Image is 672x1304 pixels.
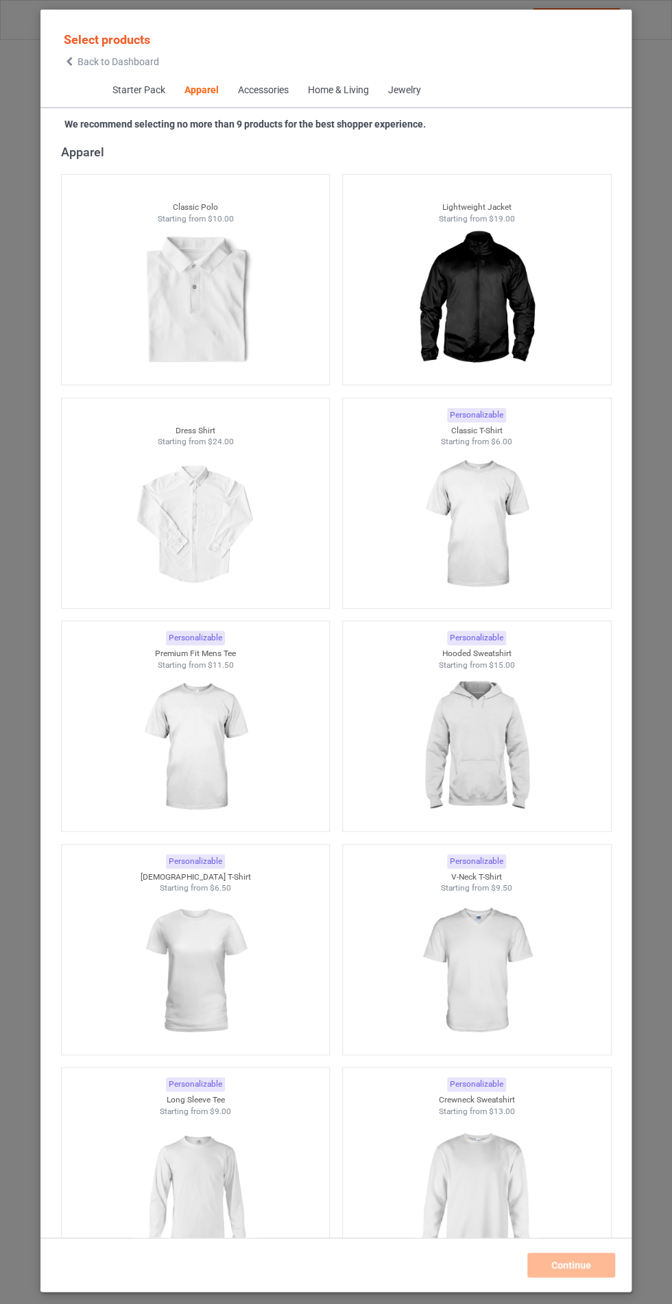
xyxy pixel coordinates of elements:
[415,224,538,378] img: regular.jpg
[184,84,218,97] div: Apparel
[415,671,538,824] img: regular.jpg
[62,213,330,225] div: Starting from
[489,660,515,670] span: $15.00
[134,671,256,824] img: regular.jpg
[491,437,512,446] span: $6.00
[134,448,256,601] img: regular.jpg
[343,882,611,894] div: Starting from
[447,631,506,645] div: Personalizable
[134,1117,256,1270] img: regular.jpg
[343,660,611,671] div: Starting from
[64,119,426,130] strong: We recommend selecting no more than 9 products for the best shopper experience.
[62,436,330,448] div: Starting from
[166,631,225,645] div: Personalizable
[62,1094,330,1106] div: Long Sleeve Tee
[491,883,512,893] span: $9.50
[343,202,611,213] div: Lightweight Jacket
[134,894,256,1048] img: regular.jpg
[62,202,330,213] div: Classic Polo
[62,882,330,894] div: Starting from
[415,894,538,1048] img: regular.jpg
[447,408,506,422] div: Personalizable
[61,144,618,160] div: Apparel
[62,648,330,660] div: Premium Fit Mens Tee
[77,56,159,67] span: Back to Dashboard
[307,84,368,97] div: Home & Living
[210,1107,231,1116] span: $9.00
[447,1077,506,1091] div: Personalizable
[343,1106,611,1118] div: Starting from
[134,224,256,378] img: regular.jpg
[102,74,174,107] span: Starter Pack
[343,1094,611,1106] div: Crewneck Sweatshirt
[62,871,330,883] div: [DEMOGRAPHIC_DATA] T-Shirt
[343,436,611,448] div: Starting from
[166,854,225,869] div: Personalizable
[64,32,150,47] span: Select products
[343,425,611,437] div: Classic T-Shirt
[489,1107,515,1116] span: $13.00
[207,214,233,224] span: $10.00
[343,871,611,883] div: V-Neck T-Shirt
[210,883,231,893] span: $6.50
[237,84,288,97] div: Accessories
[62,660,330,671] div: Starting from
[343,213,611,225] div: Starting from
[387,84,420,97] div: Jewelry
[343,648,611,660] div: Hooded Sweatshirt
[207,437,233,446] span: $24.00
[207,660,233,670] span: $11.50
[166,1077,225,1091] div: Personalizable
[415,1117,538,1270] img: regular.jpg
[62,425,330,437] div: Dress Shirt
[62,1106,330,1118] div: Starting from
[489,214,515,224] span: $19.00
[447,854,506,869] div: Personalizable
[415,448,538,601] img: regular.jpg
